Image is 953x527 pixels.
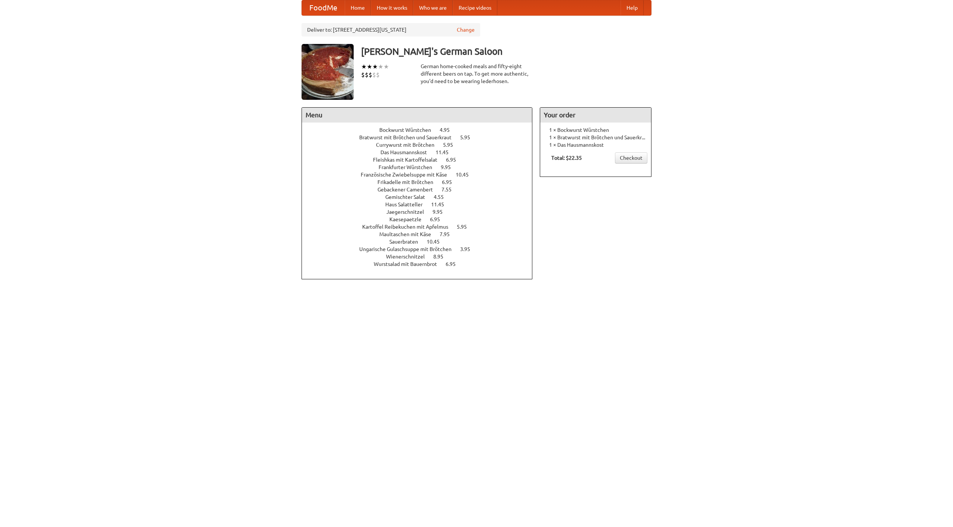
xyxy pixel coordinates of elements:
span: 9.95 [433,209,450,215]
span: 6.95 [442,179,459,185]
span: Das Hausmannskost [380,149,434,155]
h4: Your order [540,108,651,123]
span: Wienerschnitzel [386,254,432,260]
div: Deliver to: [STREET_ADDRESS][US_STATE] [302,23,480,36]
span: 8.95 [433,254,451,260]
span: Sauerbraten [389,239,425,245]
span: 5.95 [457,224,474,230]
a: Wurstsalad mit Bauernbrot 6.95 [374,261,469,267]
b: Total: $22.35 [551,155,582,161]
li: 1 × Bratwurst mit Brötchen und Sauerkraut [544,134,647,141]
a: Checkout [615,152,647,164]
span: 6.95 [430,216,447,222]
a: Frikadelle mit Brötchen 6.95 [377,179,466,185]
span: Gebackener Camenbert [377,187,440,193]
a: Currywurst mit Brötchen 5.95 [376,142,467,148]
span: Maultaschen mit Käse [379,231,439,237]
span: Französische Zwiebelsuppe mit Käse [361,172,455,178]
a: Gemischter Salat 4.55 [385,194,458,200]
span: Frikadelle mit Brötchen [377,179,441,185]
li: $ [369,71,372,79]
a: FoodMe [302,0,345,15]
li: 1 × Das Hausmannskost [544,141,647,149]
span: 10.45 [456,172,476,178]
span: Bockwurst Würstchen [379,127,439,133]
a: Change [457,26,475,34]
span: 7.95 [440,231,457,237]
img: angular.jpg [302,44,354,100]
li: $ [365,71,369,79]
span: 6.95 [446,157,463,163]
span: Currywurst mit Brötchen [376,142,442,148]
li: 1 × Bockwurst Würstchen [544,126,647,134]
span: 7.55 [442,187,459,193]
span: 10.45 [427,239,447,245]
span: Bratwurst mit Brötchen und Sauerkraut [359,134,459,140]
a: Help [621,0,644,15]
span: Jaegerschnitzel [386,209,431,215]
a: Maultaschen mit Käse 7.95 [379,231,463,237]
span: 4.55 [434,194,451,200]
span: Ungarische Gulaschsuppe mit Brötchen [359,246,459,252]
span: Haus Salatteller [385,201,430,207]
a: Kartoffel Reibekuchen mit Apfelmus 5.95 [362,224,481,230]
span: Kaesepaetzle [389,216,429,222]
a: Home [345,0,371,15]
a: How it works [371,0,413,15]
a: Bratwurst mit Brötchen und Sauerkraut 5.95 [359,134,484,140]
span: 9.95 [441,164,458,170]
span: 6.95 [446,261,463,267]
span: Gemischter Salat [385,194,433,200]
a: Sauerbraten 10.45 [389,239,453,245]
li: ★ [378,63,383,71]
li: ★ [367,63,372,71]
a: Gebackener Camenbert 7.55 [377,187,465,193]
li: ★ [383,63,389,71]
a: Recipe videos [453,0,497,15]
span: Wurstsalad mit Bauernbrot [374,261,444,267]
a: Haus Salatteller 11.45 [385,201,458,207]
span: 11.45 [436,149,456,155]
li: ★ [372,63,378,71]
span: Fleishkas mit Kartoffelsalat [373,157,445,163]
h4: Menu [302,108,532,123]
span: 4.95 [440,127,457,133]
a: Französische Zwiebelsuppe mit Käse 10.45 [361,172,482,178]
span: 11.45 [431,201,452,207]
a: Kaesepaetzle 6.95 [389,216,454,222]
a: Wienerschnitzel 8.95 [386,254,457,260]
span: 5.95 [443,142,460,148]
div: German home-cooked meals and fifty-eight different beers on tap. To get more authentic, you'd nee... [421,63,532,85]
a: Who we are [413,0,453,15]
span: Frankfurter Würstchen [379,164,440,170]
a: Fleishkas mit Kartoffelsalat 6.95 [373,157,470,163]
span: 3.95 [460,246,478,252]
li: $ [361,71,365,79]
a: Frankfurter Würstchen 9.95 [379,164,465,170]
a: Jaegerschnitzel 9.95 [386,209,456,215]
a: Das Hausmannskost 11.45 [380,149,462,155]
li: ★ [361,63,367,71]
a: Ungarische Gulaschsuppe mit Brötchen 3.95 [359,246,484,252]
span: 5.95 [460,134,478,140]
a: Bockwurst Würstchen 4.95 [379,127,463,133]
h3: [PERSON_NAME]'s German Saloon [361,44,651,59]
span: Kartoffel Reibekuchen mit Apfelmus [362,224,456,230]
li: $ [376,71,380,79]
li: $ [372,71,376,79]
